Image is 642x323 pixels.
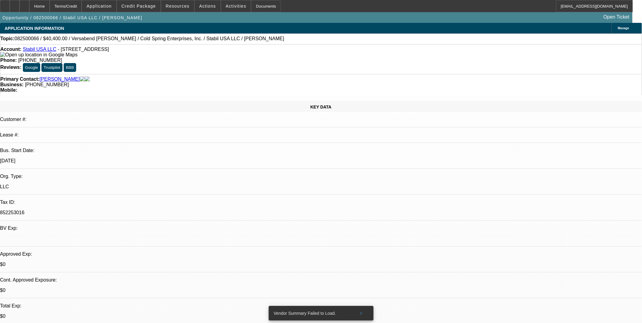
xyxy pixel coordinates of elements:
button: Activities [221,0,251,12]
a: View Google Maps [0,52,77,57]
a: [PERSON_NAME] [40,76,80,82]
strong: Account: [0,47,21,52]
strong: Mobile: [0,87,17,93]
button: Credit Package [117,0,161,12]
button: X [352,308,371,319]
span: Application [87,4,112,9]
strong: Reviews: [0,65,21,70]
span: Manage [618,27,629,30]
span: KEY DATA [310,105,332,109]
button: Google [23,63,40,72]
button: Actions [195,0,221,12]
a: Stabil USA LLC [23,47,56,52]
span: [PHONE_NUMBER] [25,82,69,87]
span: Actions [199,4,216,9]
span: Opportunity / 082500066 / Stabil USA LLC / [PERSON_NAME] [2,15,142,20]
strong: Business: [0,82,23,87]
span: 082500066 / $40,400.00 / Versabend [PERSON_NAME] / Cold Spring Enterprises, Inc. / Stabil USA LLC... [15,36,284,41]
span: APPLICATION INFORMATION [5,26,64,31]
span: Resources [166,4,190,9]
img: Open up location in Google Maps [0,52,77,58]
strong: Primary Contact: [0,76,40,82]
button: Resources [161,0,194,12]
strong: Phone: [0,58,17,63]
a: Open Ticket [601,12,632,22]
img: linkedin-icon.png [85,76,90,82]
img: facebook-icon.png [80,76,85,82]
button: BBB [64,63,76,72]
div: Vendor Summary Failed to Load. [269,306,352,321]
span: Activities [226,4,247,9]
strong: Topic: [0,36,15,41]
span: X [360,311,363,316]
button: Trustpilot [41,63,62,72]
button: Application [82,0,116,12]
span: [PHONE_NUMBER] [18,58,62,63]
span: Credit Package [122,4,156,9]
span: - [STREET_ADDRESS] [58,47,109,52]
